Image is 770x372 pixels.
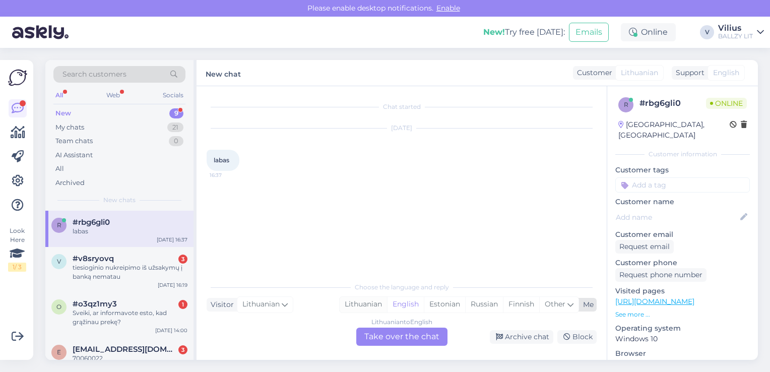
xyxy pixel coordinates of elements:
div: Finnish [503,297,539,312]
p: Windows 10 [615,334,750,344]
div: Chat started [207,102,597,111]
div: Try free [DATE]: [483,26,565,38]
div: Customer information [615,150,750,159]
p: Visited pages [615,286,750,296]
span: Search customers [62,69,126,80]
span: English [713,68,739,78]
span: 16:37 [210,171,247,179]
p: Customer tags [615,165,750,175]
div: AI Assistant [55,150,93,160]
span: New chats [103,196,136,205]
p: Chrome [TECHNICAL_ID] [615,359,750,369]
div: [DATE] 16:37 [157,236,187,243]
div: Online [621,23,676,41]
p: Customer name [615,197,750,207]
a: [URL][DOMAIN_NAME] [615,297,694,306]
div: labas [73,227,187,236]
div: Take over the chat [356,328,447,346]
p: Operating system [615,323,750,334]
div: Web [104,89,122,102]
span: Other [545,299,565,308]
span: #rbg6gli0 [73,218,110,227]
span: Enable [433,4,463,13]
a: ViliusBALLZY LIT [718,24,764,40]
div: All [53,89,65,102]
div: 70060022 [73,354,187,363]
div: Lithuanian [340,297,387,312]
img: Askly Logo [8,68,27,87]
div: My chats [55,122,84,133]
input: Add name [616,212,738,223]
div: Team chats [55,136,93,146]
p: Customer email [615,229,750,240]
div: Archive chat [490,330,553,344]
span: Lithuanian [242,299,280,310]
p: See more ... [615,310,750,319]
div: Sveiki, ar informavote esto, kad grąžinau prekę? [73,308,187,327]
span: #v8sryovq [73,254,114,263]
span: o [56,303,61,311]
div: V [700,25,714,39]
div: Vilius [718,24,753,32]
div: Russian [465,297,503,312]
p: Customer phone [615,258,750,268]
div: 0 [169,136,183,146]
div: New [55,108,71,118]
p: Browser [615,348,750,359]
input: Add a tag [615,177,750,193]
div: [GEOGRAPHIC_DATA], [GEOGRAPHIC_DATA] [618,119,730,141]
span: e [57,348,61,356]
div: [DATE] [207,123,597,133]
span: r [57,221,61,229]
div: 1 [178,300,187,309]
div: Visitor [207,299,234,310]
div: 3 [178,255,187,264]
div: 21 [167,122,183,133]
button: Emails [569,23,609,42]
div: English [387,297,424,312]
div: # rbg6gli0 [639,97,706,109]
div: Customer [573,68,612,78]
div: BALLZY LIT [718,32,753,40]
div: 9 [169,108,183,118]
label: New chat [206,66,241,80]
div: 3 [178,345,187,354]
div: Request email [615,240,674,254]
div: Estonian [424,297,465,312]
div: [DATE] 14:00 [155,327,187,334]
b: New! [483,27,505,37]
span: Online [706,98,747,109]
span: r [624,101,628,108]
div: [DATE] 16:19 [158,281,187,289]
div: Lithuanian to English [371,318,432,327]
div: tiesioginio nukreipimo iš užsakymų į banką nematau [73,263,187,281]
div: All [55,164,64,174]
span: labas [214,156,229,164]
div: Me [579,299,594,310]
span: Lithuanian [621,68,658,78]
div: Socials [161,89,185,102]
span: eoxd233@gmail.com [73,345,177,354]
div: Request phone number [615,268,707,282]
div: Choose the language and reply [207,283,597,292]
div: Look Here [8,226,26,272]
div: Support [672,68,704,78]
span: #o3qz1my3 [73,299,117,308]
div: Archived [55,178,85,188]
div: Block [557,330,597,344]
div: 1 / 3 [8,263,26,272]
span: v [57,258,61,265]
